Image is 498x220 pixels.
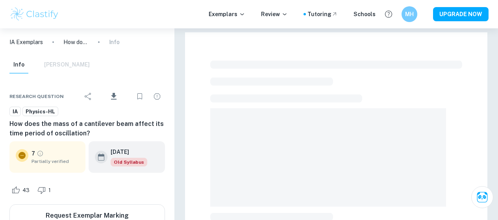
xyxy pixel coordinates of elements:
[109,38,120,46] p: Info
[9,107,21,116] a: IA
[9,6,59,22] img: Clastify logo
[111,158,147,166] span: Old Syllabus
[18,187,34,194] span: 43
[9,119,165,138] h6: How does the mass of a cantilever beam affect its time period of oscillation?
[433,7,489,21] button: UPGRADE NOW
[35,184,55,196] div: Dislike
[37,150,44,157] a: Grade partially verified
[382,7,395,21] button: Help and Feedback
[209,10,245,18] p: Exemplars
[261,10,288,18] p: Review
[111,148,141,156] h6: [DATE]
[9,38,43,46] a: IA Exemplars
[63,38,89,46] p: How does the mass of a cantilever beam affect its time period of oscillation?
[111,158,147,166] div: Starting from the May 2025 session, the Physics IA requirements have changed. It's OK to refer to...
[354,10,376,18] a: Schools
[23,108,58,116] span: Physics-HL
[149,89,165,104] div: Report issue
[31,158,79,165] span: Partially verified
[31,149,35,158] p: 7
[9,184,34,196] div: Like
[10,108,20,116] span: IA
[402,6,417,22] button: MH
[132,89,148,104] div: Bookmark
[9,56,28,74] button: Info
[44,187,55,194] span: 1
[405,10,414,18] h6: MH
[307,10,338,18] a: Tutoring
[471,186,493,208] button: Ask Clai
[98,86,130,107] div: Download
[9,93,64,100] span: Research question
[22,107,58,116] a: Physics-HL
[80,89,96,104] div: Share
